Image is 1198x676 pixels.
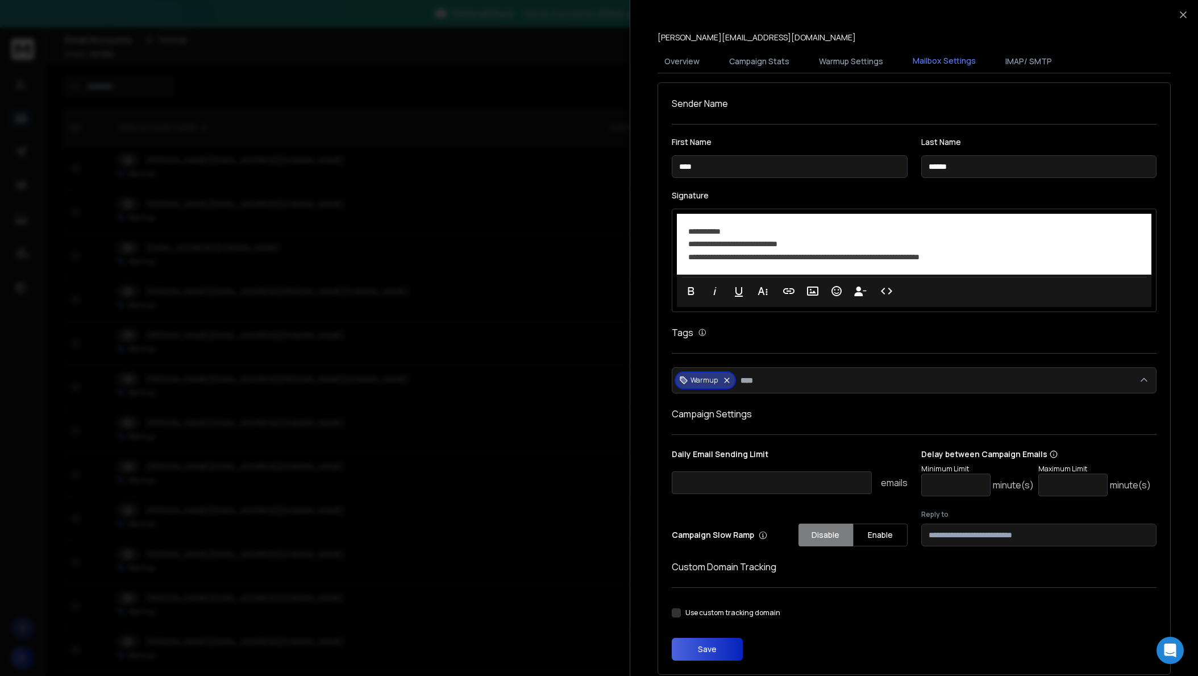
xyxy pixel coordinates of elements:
label: Last Name [921,138,1157,146]
button: Warmup Settings [812,49,890,74]
p: Delay between Campaign Emails [921,449,1151,460]
div: Open Intercom Messenger [1157,637,1184,664]
p: Maximum Limit [1038,465,1151,474]
p: Daily Email Sending Limit [672,449,908,465]
button: Code View [876,280,897,302]
label: First Name [672,138,908,146]
h1: Sender Name [672,97,1157,110]
p: [PERSON_NAME][EMAIL_ADDRESS][DOMAIN_NAME] [658,32,856,43]
p: Warmup [690,376,718,385]
button: Emoticons [826,280,847,302]
button: Insert Unsubscribe Link [850,280,871,302]
p: Campaign Slow Ramp [672,529,767,541]
button: Enable [853,524,908,546]
button: Insert Link (⌘K) [778,280,800,302]
button: Disable [798,524,853,546]
button: More Text [752,280,773,302]
p: Minimum Limit [921,465,1034,474]
button: Underline (⌘U) [728,280,750,302]
button: IMAP/ SMTP [999,49,1059,74]
h1: Tags [672,326,693,339]
h1: Campaign Settings [672,407,1157,421]
p: minute(s) [1110,478,1151,492]
button: Italic (⌘I) [704,280,726,302]
label: Reply to [921,510,1157,519]
button: Overview [658,49,706,74]
h1: Custom Domain Tracking [672,560,1157,574]
button: Campaign Stats [722,49,796,74]
label: Use custom tracking domain [685,608,780,617]
label: Signature [672,192,1157,200]
button: Bold (⌘B) [680,280,702,302]
button: Save [672,638,743,661]
button: Insert Image (⌘P) [802,280,823,302]
p: emails [881,476,908,490]
p: minute(s) [993,478,1034,492]
button: Mailbox Settings [906,48,983,74]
